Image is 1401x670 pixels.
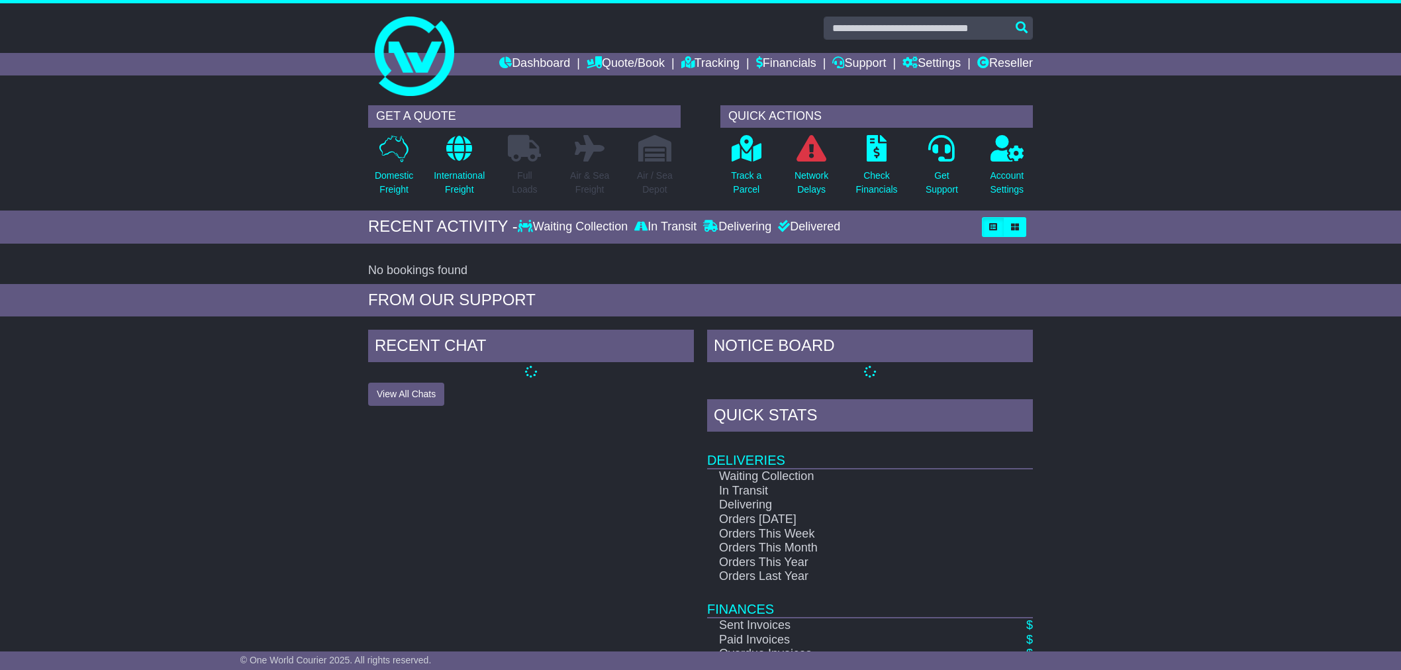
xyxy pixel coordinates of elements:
[856,169,898,197] p: Check Financials
[1026,647,1033,660] a: $
[707,584,1033,618] td: Finances
[855,134,898,204] a: CheckFinancials
[707,484,986,499] td: In Transit
[707,618,986,633] td: Sent Invoices
[925,134,959,204] a: GetSupport
[368,330,694,365] div: RECENT CHAT
[518,220,631,234] div: Waiting Collection
[374,134,414,204] a: DomesticFreight
[707,647,986,661] td: Overdue Invoices
[832,53,886,75] a: Support
[756,53,816,75] a: Financials
[990,134,1025,204] a: AccountSettings
[902,53,961,75] a: Settings
[570,169,609,197] p: Air & Sea Freight
[434,169,485,197] p: International Freight
[720,105,1033,128] div: QUICK ACTIONS
[433,134,485,204] a: InternationalFreight
[240,655,432,665] span: © One World Courier 2025. All rights reserved.
[681,53,740,75] a: Tracking
[368,291,1033,310] div: FROM OUR SUPPORT
[926,169,958,197] p: Get Support
[707,435,1033,469] td: Deliveries
[730,134,762,204] a: Track aParcel
[707,498,986,512] td: Delivering
[775,220,840,234] div: Delivered
[731,169,761,197] p: Track a Parcel
[977,53,1033,75] a: Reseller
[707,469,986,484] td: Waiting Collection
[508,169,541,197] p: Full Loads
[707,633,986,647] td: Paid Invoices
[499,53,570,75] a: Dashboard
[707,330,1033,365] div: NOTICE BOARD
[368,217,518,236] div: RECENT ACTIVITY -
[700,220,775,234] div: Delivering
[707,527,986,542] td: Orders This Week
[375,169,413,197] p: Domestic Freight
[368,383,444,406] button: View All Chats
[587,53,665,75] a: Quote/Book
[1026,618,1033,632] a: $
[707,399,1033,435] div: Quick Stats
[794,134,829,204] a: NetworkDelays
[707,555,986,570] td: Orders This Year
[707,541,986,555] td: Orders This Month
[368,263,1033,278] div: No bookings found
[990,169,1024,197] p: Account Settings
[1026,633,1033,646] a: $
[637,169,673,197] p: Air / Sea Depot
[631,220,700,234] div: In Transit
[368,105,681,128] div: GET A QUOTE
[795,169,828,197] p: Network Delays
[707,512,986,527] td: Orders [DATE]
[707,569,986,584] td: Orders Last Year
